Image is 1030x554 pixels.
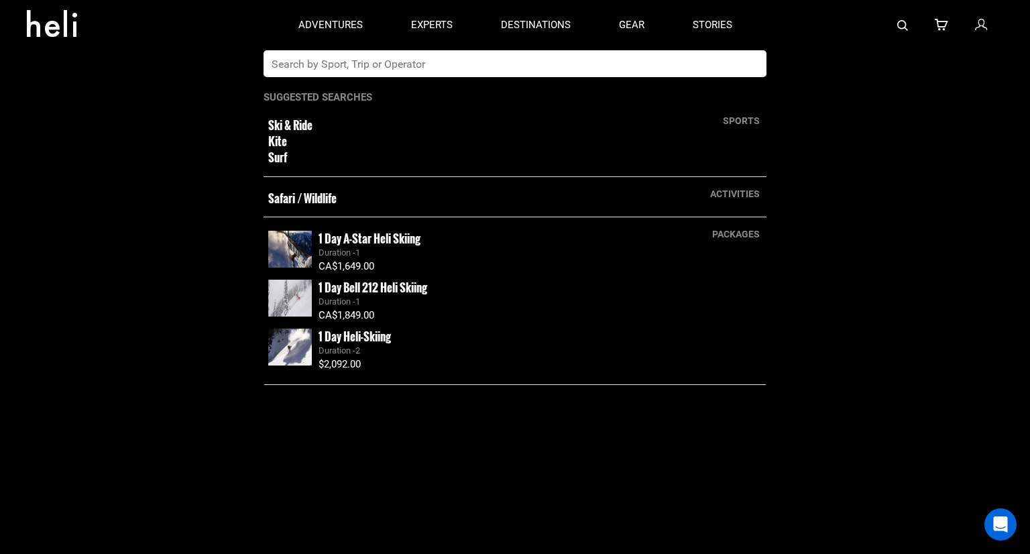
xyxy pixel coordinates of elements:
small: Surf [268,150,663,166]
span: 1 [355,296,360,307]
img: images [268,280,312,317]
div: packages [705,227,766,241]
p: adventures [298,18,363,32]
div: Duration - [319,247,762,260]
span: $2,092.00 [319,358,361,370]
small: 1 Day A-Star Heli Skiing [319,230,420,247]
p: experts [411,18,453,32]
span: CA$1,649.00 [319,260,374,272]
input: Search by Sport, Trip or Operator [264,50,739,77]
span: CA$1,849.00 [319,309,374,321]
span: 2 [355,345,360,355]
small: Ski & Ride [268,117,663,133]
div: Duration - [319,296,762,309]
span: 1 [355,247,360,258]
div: activities [703,187,766,201]
div: Open Intercom Messenger [984,508,1017,541]
small: Kite [268,133,663,150]
small: Safari / Wildlife [268,190,663,207]
img: search-bar-icon.svg [897,20,908,31]
small: 1 Day Bell 212 Heli Skiing [319,279,427,296]
img: images [268,329,312,366]
p: Suggested Searches [264,91,766,105]
div: Duration - [319,345,762,357]
div: sports [716,114,766,127]
p: destinations [501,18,571,32]
img: images [268,231,312,268]
small: 1 Day Heli-Skiing [319,328,391,345]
